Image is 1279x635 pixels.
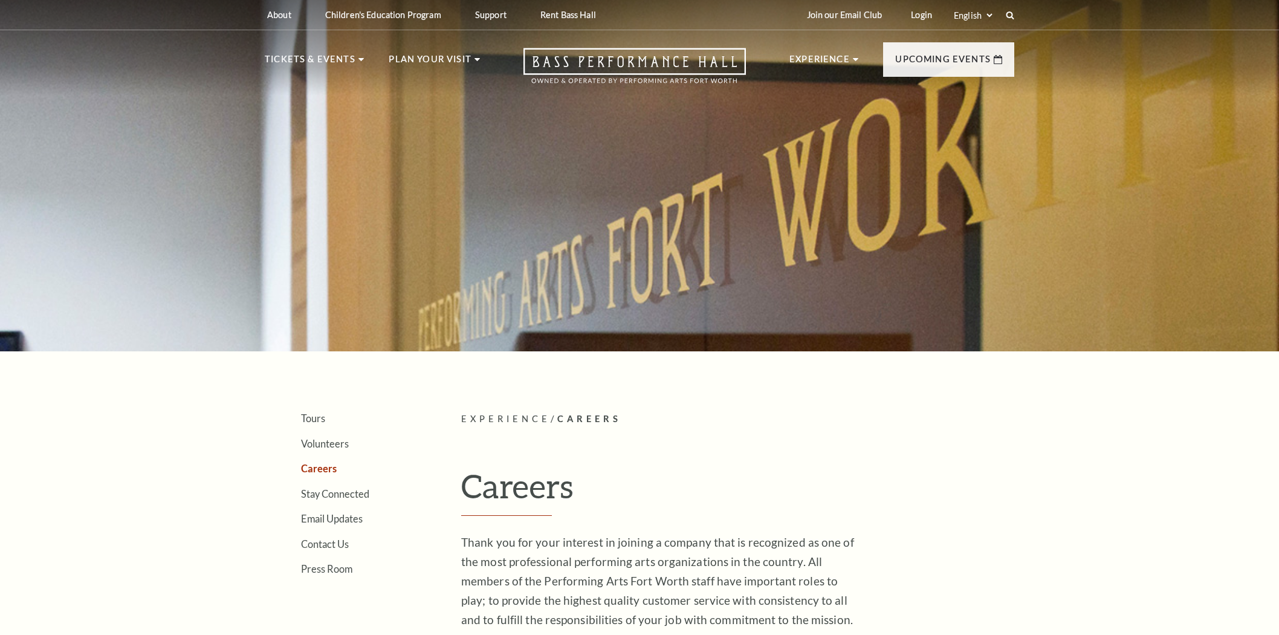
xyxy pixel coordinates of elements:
[389,52,471,74] p: Plan Your Visit
[265,52,355,74] p: Tickets & Events
[951,10,994,21] select: Select:
[461,414,551,424] span: Experience
[301,463,337,474] a: Careers
[267,10,291,20] p: About
[461,533,854,630] p: Thank you for your interest in joining a company that is recognized as one of the most profession...
[895,52,991,74] p: Upcoming Events
[325,10,441,20] p: Children's Education Program
[301,538,349,550] a: Contact Us
[301,438,349,449] a: Volunteers
[301,488,369,500] a: Stay Connected
[461,412,1014,427] p: /
[475,10,507,20] p: Support
[301,563,352,575] a: Press Room
[789,52,850,74] p: Experience
[301,513,363,524] a: Email Updates
[540,10,596,20] p: Rent Bass Hall
[461,466,1014,516] h1: Careers
[557,414,621,424] span: Careers
[301,412,325,424] a: Tours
